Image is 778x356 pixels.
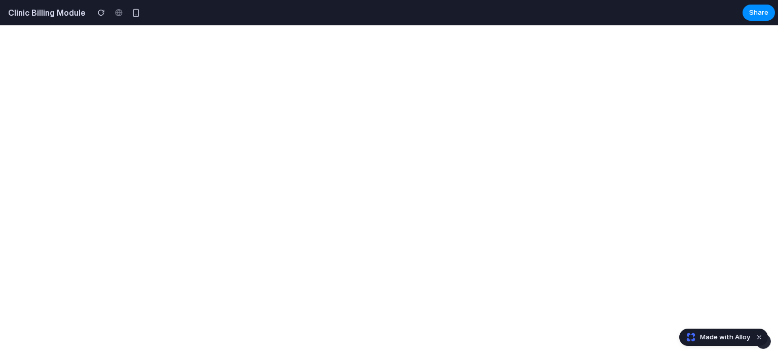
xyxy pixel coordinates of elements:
[753,331,765,343] button: Dismiss watermark
[743,5,775,21] button: Share
[749,8,768,18] span: Share
[680,332,751,342] a: Made with Alloy
[700,332,750,342] span: Made with Alloy
[4,7,86,19] h2: Clinic Billing Module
